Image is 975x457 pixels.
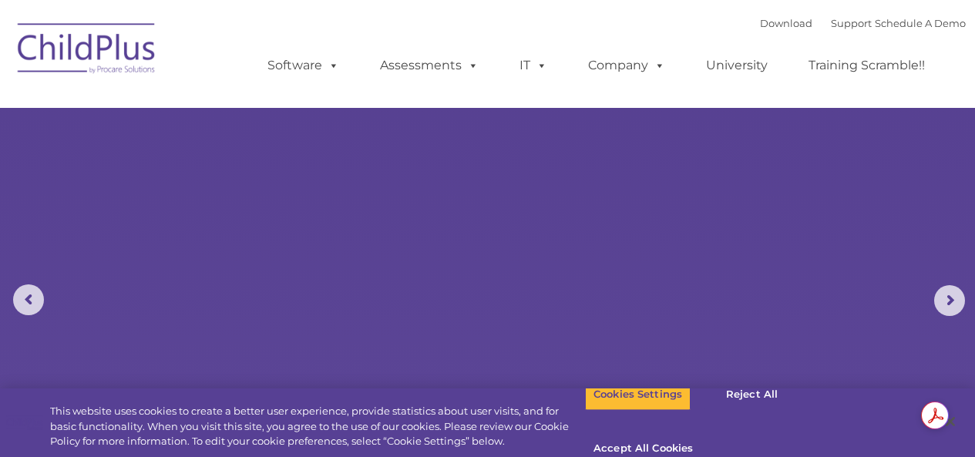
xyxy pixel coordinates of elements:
[10,12,164,89] img: ChildPlus by Procare Solutions
[875,17,966,29] a: Schedule A Demo
[365,50,494,81] a: Assessments
[585,378,691,411] button: Cookies Settings
[793,50,940,81] a: Training Scramble!!
[573,50,681,81] a: Company
[252,50,355,81] a: Software
[760,17,966,29] font: |
[50,404,585,449] div: This website uses cookies to create a better user experience, provide statistics about user visit...
[831,17,872,29] a: Support
[704,378,800,411] button: Reject All
[760,17,812,29] a: Download
[691,50,783,81] a: University
[504,50,563,81] a: IT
